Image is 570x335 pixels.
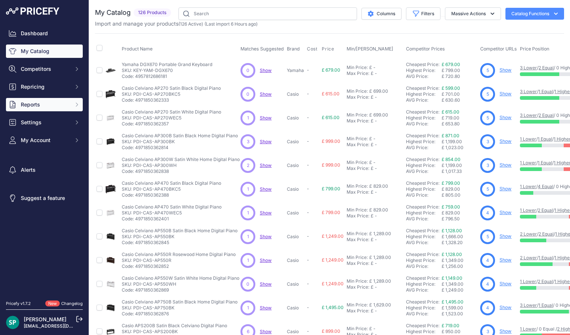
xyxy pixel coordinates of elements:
p: SKU: PDI-CAS-AP550R [122,257,236,263]
a: Cheapest Price: [406,228,439,233]
a: [EMAIL_ADDRESS][DOMAIN_NAME] [24,323,101,329]
div: £ [371,165,373,171]
div: £ [371,260,373,266]
span: Show [260,281,272,287]
span: Show [260,329,272,334]
a: Show [260,115,272,121]
a: 1 Lower [520,279,536,284]
div: Min Price: [347,254,368,260]
div: 699.00 [372,88,388,94]
div: £ [371,94,373,100]
div: £ [371,213,373,219]
div: £ [371,142,373,148]
span: - [307,115,309,120]
div: Max Price: [347,237,369,243]
div: Min Price: [347,88,368,94]
a: 1 Lower [520,326,536,332]
p: SKU: PDI-CAS-AP470BKC5 [122,186,221,192]
span: £ 1,249.00 [322,233,344,239]
div: £ 805.00 [442,192,477,198]
div: Highest Price: [406,115,442,121]
a: Show [260,68,272,73]
p: Casio [287,162,304,168]
span: Competitor URLs [480,46,517,52]
button: Filters [406,7,440,20]
p: Casio [287,115,304,121]
div: £ [369,136,372,142]
div: 829.00 [372,207,388,213]
p: SKU: PDI-CAS-AP300WH [122,162,240,168]
div: - [372,136,376,142]
a: Show [499,328,511,334]
span: Price [322,46,334,52]
p: Code: 4971850362357 [122,121,221,127]
p: Code: 4971850362333 [122,97,221,103]
span: 5 [487,233,489,240]
p: Casio [287,91,304,97]
div: £ [369,254,372,260]
span: £ 999.00 [322,138,340,144]
div: Max Price: [347,118,369,124]
p: Casio Celviano AP470 Satin White Digital Piano [122,204,222,210]
a: 3 Lower [520,302,537,308]
div: - [372,65,376,70]
h2: My Catalog [95,7,131,18]
a: Show [499,186,511,191]
a: Show [260,91,272,97]
a: 4 Equal [538,184,553,189]
span: 126 Products [134,9,171,17]
div: £ 796.50 [442,216,477,222]
div: Max Price: [347,213,369,219]
div: Max Price: [347,94,369,100]
span: - [307,162,309,168]
a: Dashboard [6,27,83,40]
div: Min Price: [347,231,368,237]
span: 5 [487,186,489,193]
div: Highest Price: [406,91,442,97]
a: Show [260,305,272,311]
p: SKU: KEY-YAM-DGX670 [122,68,212,73]
span: £ 799.00 [322,186,340,191]
div: Highest Price: [406,68,442,73]
div: Highest Price: [406,210,442,216]
div: Max Price: [347,142,369,148]
a: 3 Lower [520,89,537,94]
nav: Sidebar [6,27,83,292]
p: Casio Celviano AP300B Satin Black Home Digital Piano [122,133,238,139]
a: 1 Equal [538,89,553,94]
div: £ 630.60 [442,97,477,103]
a: Show [260,186,272,192]
div: AVG Price: [406,216,442,222]
p: Casio [287,186,304,192]
span: £ 1,199.00 [442,162,462,168]
p: Casio Celviano AP270 Satin White Digital Piano [122,109,221,115]
span: Repricing [21,83,69,91]
a: Show [260,162,272,168]
a: Cheapest Price: [406,204,439,210]
span: £ 799.00 [442,68,460,73]
a: 1 Lower [520,207,536,213]
div: Min Price: [347,65,368,70]
a: Cheapest Price: [406,62,439,67]
span: £ 999.00 [322,162,340,168]
a: Show [499,67,511,73]
p: Casio Celviano AP270 Satin Black Digital Piano [122,85,221,91]
a: Show [499,162,511,168]
div: - [372,160,376,165]
span: 3 [247,138,249,145]
span: £ 615.00 [322,115,340,120]
span: Show [260,234,272,239]
a: Show [499,210,511,215]
button: Columns [361,8,402,20]
a: Show [499,257,511,263]
p: Casio Celviano AP300W Satin White Home Digital Piano [122,157,240,162]
div: £ [371,189,373,195]
a: Cheapest Price: [406,275,439,281]
a: Show [260,139,272,144]
a: 2 Equal [538,65,554,70]
span: 2 [247,162,249,169]
a: 2 Lower [520,255,537,260]
div: - [373,118,377,124]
